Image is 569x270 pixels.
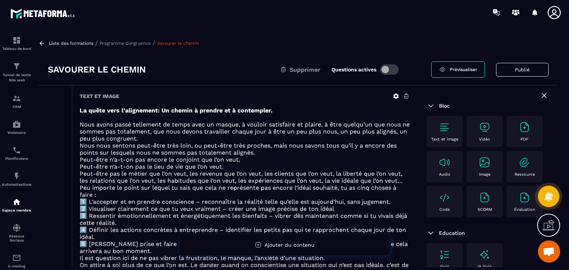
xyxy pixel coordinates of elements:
img: text-image no-wra [439,192,450,203]
h6: Text et image [80,93,119,99]
a: schedulerschedulerPlanificateur [2,140,31,166]
p: IA Quiz [478,264,492,269]
p: Webinaire [2,131,31,135]
span: Ajouter du contenu [264,242,315,248]
p: Quiz [440,264,449,269]
a: Savourer le chemin [157,41,199,46]
a: automationsautomationsEspace membre [2,192,31,218]
p: Espace membre [2,208,31,212]
button: Publié [496,63,549,77]
p: Image [479,172,490,177]
img: email [12,253,21,262]
span: Peut-être n’a-t-on pas le lieu de vie que l’on veut. [80,163,223,170]
a: formationformationCRM [2,88,31,114]
img: text-image no-wra [479,156,490,168]
img: text-image no-wra [479,192,490,203]
span: 1️⃣ L’accepter et en prendre conscience – reconnaître la réalité telle qu’elle est aujourd’hui, s... [80,198,390,205]
img: automations [12,198,21,206]
img: logo [10,7,77,20]
span: 2️⃣ Visualiser clairement ce que tu veux vraiment – créer une image précise de ton idéal [80,205,334,212]
span: Prévisualiser [450,67,477,72]
img: formation [12,62,21,71]
span: 3️⃣ Ressentir émotionnellement et énergétiquement les bienfaits – vibrer dès maintenant comme si ... [80,212,407,226]
p: SCORM [478,207,492,212]
span: Peut-être n’a-t-on pas encore le conjoint que l’on veut. [80,156,240,163]
a: social-networksocial-networkRéseaux Sociaux [2,218,31,248]
p: Réseaux Sociaux [2,234,31,242]
h3: Savourer le chemin [48,64,146,75]
label: Questions actives [332,67,376,72]
img: arrow-down [426,229,435,237]
p: Automatisations [2,182,31,186]
img: text-image no-wra [519,156,530,168]
p: Tableau de bord [2,47,31,51]
img: formation [12,36,21,45]
span: Il est question ici de ne pas vibrer la frustration, le manque, l’anxiété d’une situation. [80,254,325,261]
strong: La quête vers l’alignement: Un chemin à prendre et à contempler. [80,107,273,114]
p: Vidéo [479,137,490,142]
p: Code [439,207,450,212]
span: Nous avons passé tellement de temps avec un masque, à vouloir satisfaire et plaire, à être quelqu... [80,121,410,142]
span: / [153,40,155,47]
img: text-image no-wra [519,192,530,203]
span: Education [439,230,465,236]
span: 4️⃣ Définir les actions concrètes à entreprendre – identifier les petits pas qui te rapprochent c... [80,226,406,240]
span: Bloc [439,103,450,109]
span: Peut-être pas le métier que l’on veut, les revenus que l’on veut, les clients que l’on veut, la l... [80,170,403,184]
a: formationformationTableau de bord [2,30,31,56]
a: Programme Congruence [100,41,151,46]
p: Audio [439,172,450,177]
p: Ressource [515,172,535,177]
a: automationsautomationsAutomatisations [2,166,31,192]
span: Supprimer [290,66,320,73]
div: Ouvrir le chat [538,240,560,263]
img: arrow-down [426,101,435,110]
img: text-image no-wra [439,249,450,260]
span: Peu importe le point sur lequel tu sais que cela ne représente pas encore l’idéal souhaité, tu as... [80,184,396,198]
img: automations [12,120,21,129]
img: text-image no-wra [439,121,450,133]
span: / [95,40,98,47]
p: Text et image [431,137,458,142]
img: formation [12,94,21,103]
p: Tunnel de vente Site web [2,72,31,83]
p: Évaluation [514,207,535,212]
img: automations [12,172,21,180]
p: Planificateur [2,156,31,161]
p: CRM [2,105,31,109]
img: social-network [12,223,21,232]
p: E-mailing [2,264,31,268]
p: PDF [520,137,529,142]
img: text-image [479,249,490,260]
img: text-image no-wra [479,121,490,133]
img: text-image no-wra [519,121,530,133]
span: Nous nous sentons peut-être très loin, ou peut-être très proches, mais nous savons tous qu’il y a... [80,142,397,156]
a: Prévisualiser [431,61,485,78]
img: scheduler [12,146,21,155]
a: Liste des formations [49,41,93,46]
a: formationformationTunnel de vente Site web [2,56,31,88]
a: automationsautomationsWebinaire [2,114,31,140]
span: 5️⃣ [PERSON_NAME] prise et faire confiance – croire profondément que l’univers a recu ton intenti... [80,240,408,254]
img: text-image no-wra [439,156,450,168]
